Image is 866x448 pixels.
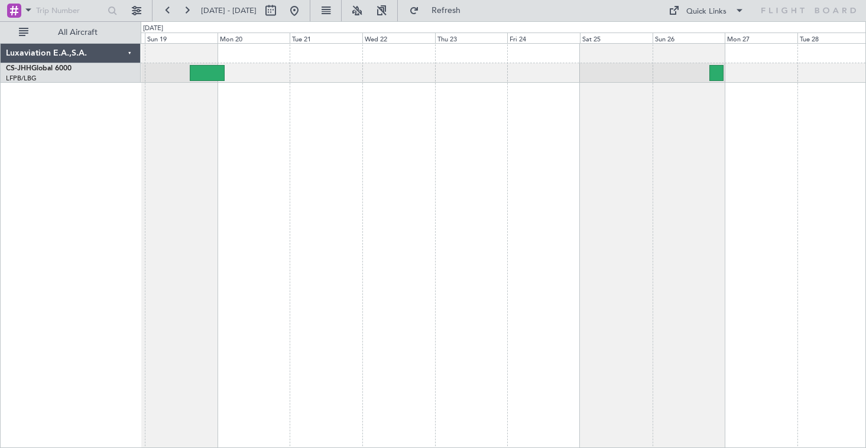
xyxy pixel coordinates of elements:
[404,1,475,20] button: Refresh
[6,74,37,83] a: LFPB/LBG
[13,23,128,42] button: All Aircraft
[435,33,508,43] div: Thu 23
[421,7,471,15] span: Refresh
[6,65,31,72] span: CS-JHH
[580,33,653,43] div: Sat 25
[145,33,218,43] div: Sun 19
[725,33,797,43] div: Mon 27
[6,65,72,72] a: CS-JHHGlobal 6000
[290,33,362,43] div: Tue 21
[362,33,435,43] div: Wed 22
[218,33,290,43] div: Mon 20
[653,33,725,43] div: Sun 26
[507,33,580,43] div: Fri 24
[201,5,257,16] span: [DATE] - [DATE]
[31,28,125,37] span: All Aircraft
[36,2,104,20] input: Trip Number
[663,1,750,20] button: Quick Links
[686,6,726,18] div: Quick Links
[143,24,163,34] div: [DATE]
